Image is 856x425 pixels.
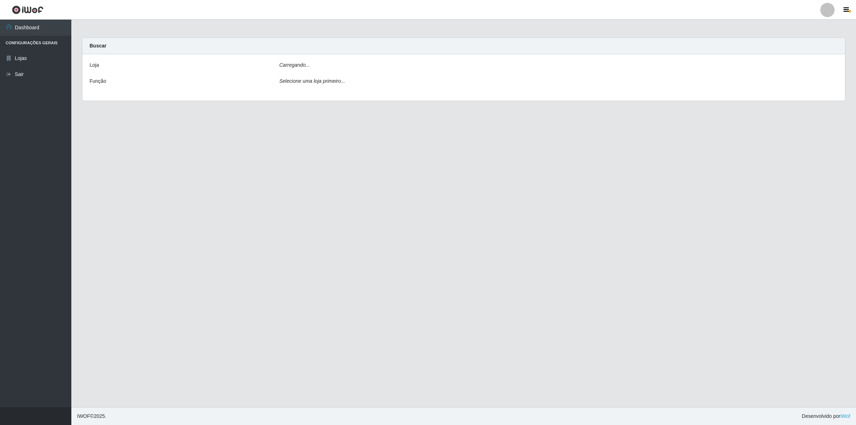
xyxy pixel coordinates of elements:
[279,78,345,84] i: Selecione uma loja primeiro...
[12,5,44,14] img: CoreUI Logo
[90,77,106,85] label: Função
[90,43,106,49] strong: Buscar
[802,413,850,420] span: Desenvolvido por
[840,413,850,419] a: iWof
[77,413,106,420] span: © 2025 .
[279,62,310,68] i: Carregando...
[90,61,99,69] label: Loja
[77,413,90,419] span: IWOF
